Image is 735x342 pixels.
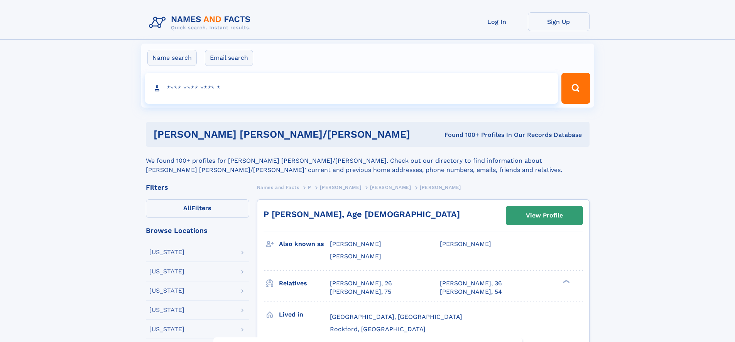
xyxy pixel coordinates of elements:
[149,326,184,332] div: [US_STATE]
[466,12,528,31] a: Log In
[205,50,253,66] label: Email search
[183,204,191,212] span: All
[308,182,311,192] a: P
[561,279,570,284] div: ❯
[330,325,426,333] span: Rockford, [GEOGRAPHIC_DATA]
[154,130,427,139] h1: [PERSON_NAME] [PERSON_NAME]/[PERSON_NAME]
[330,313,462,320] span: [GEOGRAPHIC_DATA], [GEOGRAPHIC_DATA]
[506,206,583,225] a: View Profile
[370,182,411,192] a: [PERSON_NAME]
[440,279,502,288] a: [PERSON_NAME], 36
[149,307,184,313] div: [US_STATE]
[370,185,411,190] span: [PERSON_NAME]
[420,185,461,190] span: [PERSON_NAME]
[149,268,184,275] div: [US_STATE]
[561,73,590,104] button: Search Button
[279,238,330,251] h3: Also known as
[264,209,460,219] a: P [PERSON_NAME], Age [DEMOGRAPHIC_DATA]
[257,182,299,192] a: Names and Facts
[526,207,563,224] div: View Profile
[427,131,582,139] div: Found 100+ Profiles In Our Records Database
[528,12,590,31] a: Sign Up
[440,288,502,296] a: [PERSON_NAME], 54
[279,277,330,290] h3: Relatives
[308,185,311,190] span: P
[320,185,361,190] span: [PERSON_NAME]
[149,249,184,255] div: [US_STATE]
[279,308,330,321] h3: Lived in
[146,184,249,191] div: Filters
[330,240,381,248] span: [PERSON_NAME]
[440,240,491,248] span: [PERSON_NAME]
[146,147,590,175] div: We found 100+ profiles for [PERSON_NAME] [PERSON_NAME]/[PERSON_NAME]. Check out our directory to ...
[146,12,257,33] img: Logo Names and Facts
[330,279,392,288] a: [PERSON_NAME], 26
[145,73,558,104] input: search input
[147,50,197,66] label: Name search
[146,199,249,218] label: Filters
[330,253,381,260] span: [PERSON_NAME]
[330,288,391,296] a: [PERSON_NAME], 75
[320,182,361,192] a: [PERSON_NAME]
[149,288,184,294] div: [US_STATE]
[146,227,249,234] div: Browse Locations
